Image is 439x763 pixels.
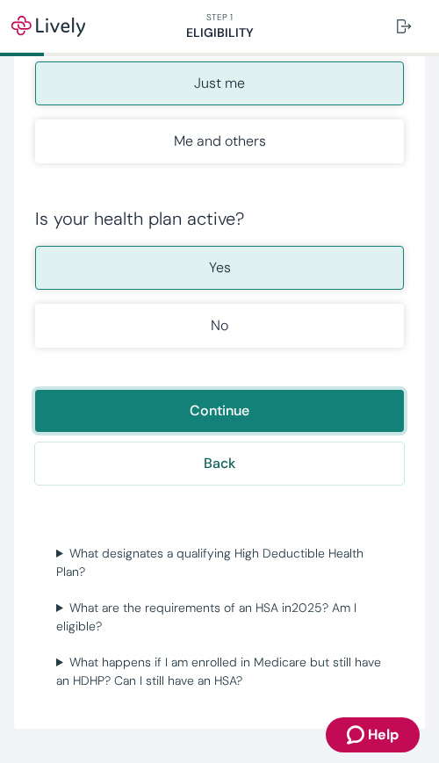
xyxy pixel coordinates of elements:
button: Me and others [35,119,404,163]
div: Is your health plan active? [35,205,404,232]
img: Lively [11,16,86,37]
p: No [211,315,228,336]
svg: Zendesk support icon [347,724,368,745]
span: Help [368,724,399,745]
button: Zendesk support iconHelp [326,717,420,752]
summary: What designates a qualifying High Deductible Health Plan? [49,541,390,585]
summary: What happens if I am enrolled in Medicare but still have an HDHP? Can I still have an HSA? [49,650,390,694]
button: Yes [35,246,404,290]
button: Just me [35,61,404,105]
button: Back [35,443,404,485]
button: No [35,304,404,348]
p: Me and others [174,131,266,152]
button: Continue [35,390,404,432]
p: Yes [209,257,231,278]
button: Log out [383,9,425,44]
p: Just me [194,73,245,94]
summary: What are the requirements of an HSA in2025? Am I eligible? [49,595,390,639]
